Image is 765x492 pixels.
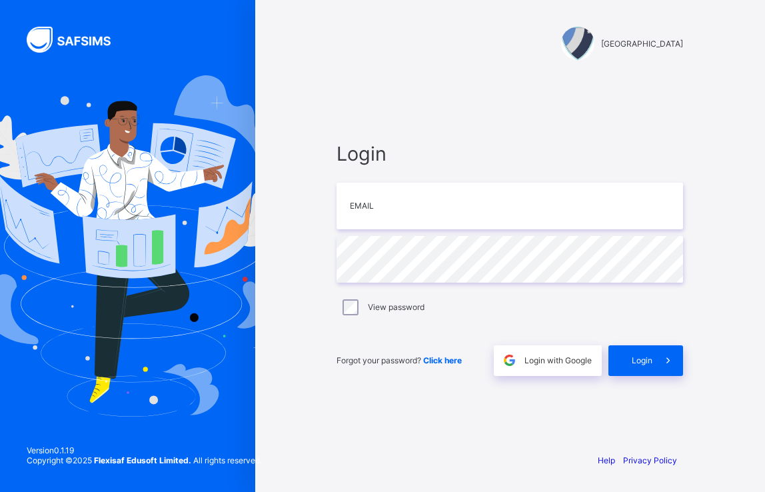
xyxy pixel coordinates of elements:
a: Click here [423,355,462,365]
a: Privacy Policy [623,455,677,465]
span: Login with Google [524,355,592,365]
span: Version 0.1.19 [27,445,262,455]
span: Copyright © 2025 All rights reserved. [27,455,262,465]
label: View password [368,302,424,312]
a: Help [598,455,615,465]
span: Forgot your password? [337,355,462,365]
span: Login [337,142,683,165]
span: [GEOGRAPHIC_DATA] [601,39,683,49]
img: google.396cfc9801f0270233282035f929180a.svg [502,353,517,368]
img: SAFSIMS Logo [27,27,127,53]
span: Login [632,355,652,365]
strong: Flexisaf Edusoft Limited. [94,455,191,465]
